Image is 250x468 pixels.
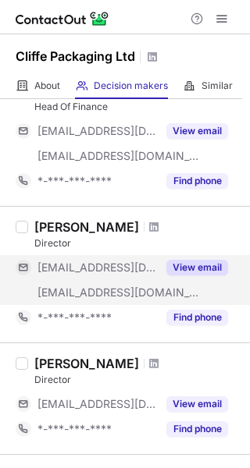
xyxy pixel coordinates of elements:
button: Reveal Button [166,421,228,437]
span: [EMAIL_ADDRESS][DOMAIN_NAME] [37,261,157,275]
button: Reveal Button [166,173,228,189]
span: [EMAIL_ADDRESS][DOMAIN_NAME] [37,124,157,138]
button: Reveal Button [166,260,228,275]
button: Reveal Button [166,310,228,325]
button: Reveal Button [166,396,228,412]
div: Director [34,236,241,250]
img: ContactOut v5.3.10 [16,9,109,28]
div: Director [34,373,241,387]
div: [PERSON_NAME] [34,356,139,371]
span: [EMAIL_ADDRESS][DOMAIN_NAME] [37,285,200,300]
span: [EMAIL_ADDRESS][DOMAIN_NAME] [37,397,157,411]
button: Reveal Button [166,123,228,139]
span: About [34,80,60,92]
span: [EMAIL_ADDRESS][DOMAIN_NAME] [37,149,200,163]
span: Similar [202,80,233,92]
div: Head Of Finance [34,100,241,114]
div: [PERSON_NAME] [34,219,139,235]
h1: Cliffe Packaging Ltd [16,47,135,66]
span: Decision makers [94,80,168,92]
